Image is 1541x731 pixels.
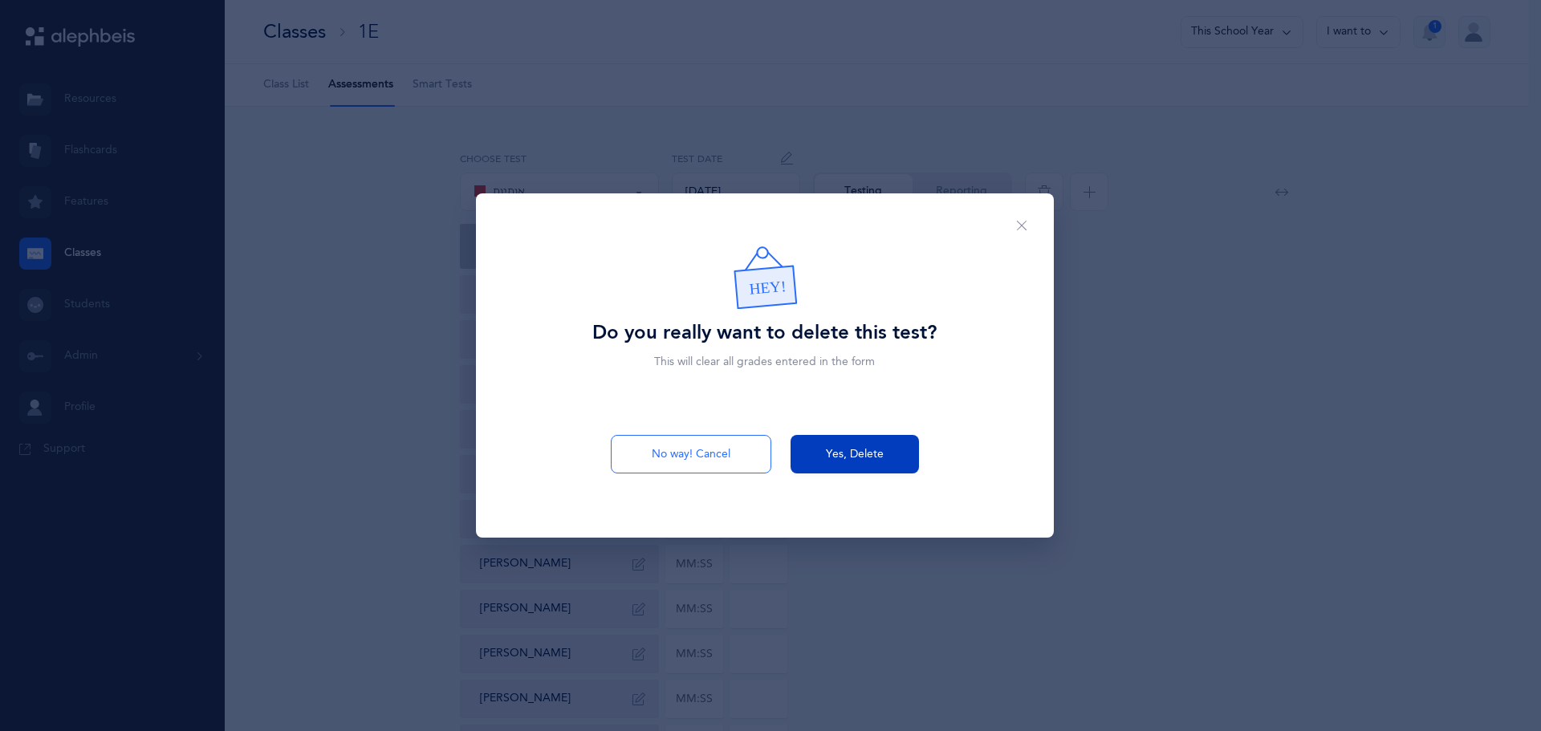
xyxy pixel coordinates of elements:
[611,435,771,473] button: No way! Cancel
[654,354,875,372] div: This will clear all grades entered in the form
[826,446,884,463] span: Yes, Delete
[592,319,937,347] div: Do you really want to delete this test?
[1002,206,1041,246] button: Close
[748,277,786,297] tspan: HEY!
[1461,651,1522,712] iframe: Drift Widget Chat Controller
[791,435,919,473] button: Yes, Delete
